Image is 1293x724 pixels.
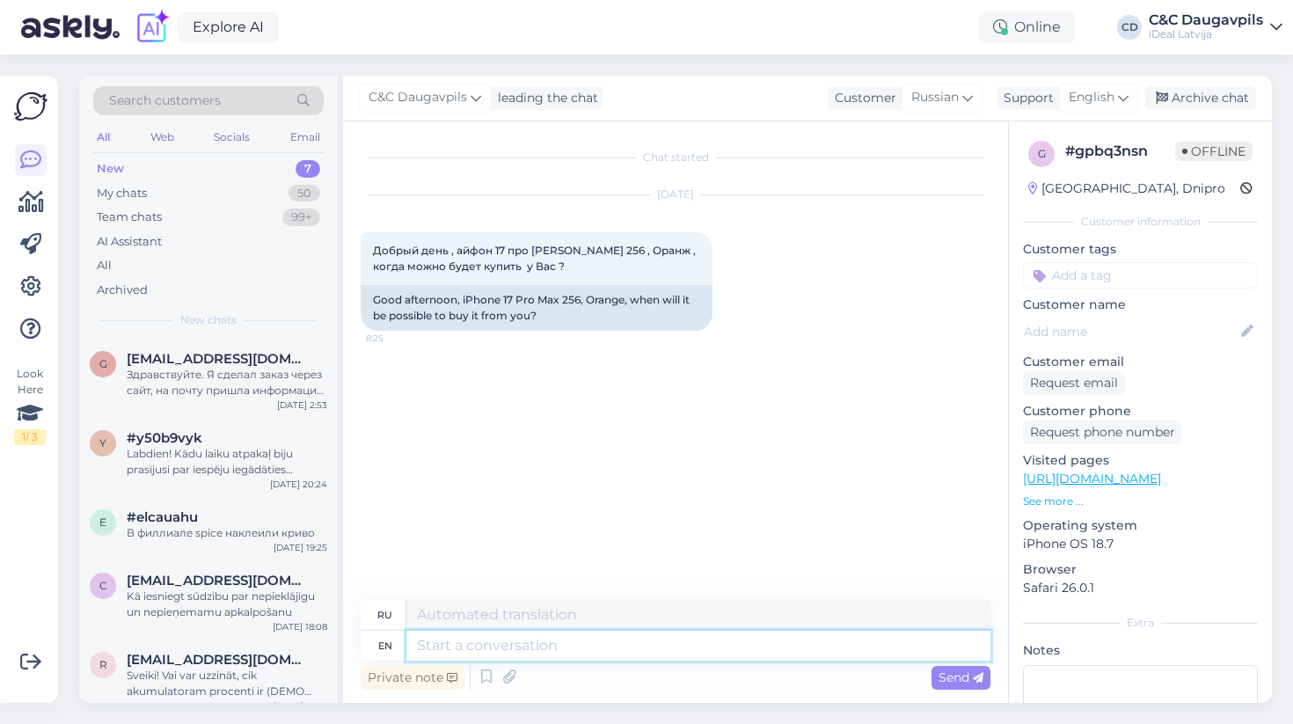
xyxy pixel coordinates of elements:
[361,666,464,690] div: Private note
[1069,88,1114,107] span: English
[14,366,46,445] div: Look Here
[1149,13,1282,41] a: C&C DaugavpilsiDeal Latvija
[273,620,327,633] div: [DATE] 18:08
[1023,471,1161,486] a: [URL][DOMAIN_NAME]
[1145,86,1256,110] div: Archive chat
[361,285,712,331] div: Good afternoon, iPhone 17 Pro Max 256, Orange, when will it be possible to buy it from you?
[1023,262,1258,289] input: Add a tag
[99,516,106,529] span: e
[99,357,107,370] span: g
[939,669,983,685] span: Send
[911,88,959,107] span: Russian
[1149,13,1263,27] div: C&C Daugavpils
[491,89,598,107] div: leading the chat
[127,668,327,699] div: Sveiki! Vai var uzzināt, cik akumulatoram procenti ir (DEMO iPhone 15 Pro 128GB Blue Titanium DEMO)?
[997,89,1054,107] div: Support
[1023,402,1258,421] p: Customer phone
[99,658,107,671] span: r
[1024,322,1238,341] input: Add name
[97,185,147,202] div: My chats
[127,430,202,446] span: #y50b9vyk
[366,332,432,345] span: 8:25
[274,541,327,554] div: [DATE] 19:25
[1065,141,1175,162] div: # gpbq3nsn
[127,446,327,478] div: Labdien! Kādu laiku atpakaļ biju prasījusi par iespēju iegādāties Iphone17pro ar pirmo iemaksu un...
[377,600,392,630] div: ru
[14,90,47,123] img: Askly Logo
[282,208,320,226] div: 99+
[210,126,253,149] div: Socials
[127,351,310,367] span: goodcat.hyperx@gmail.com
[127,509,198,525] span: #elcauahu
[1023,214,1258,230] div: Customer information
[127,589,327,620] div: Kā iesniegt sūdzību par nepieklājīgu un nepieņemamu apkalpošanu
[1023,353,1258,371] p: Customer email
[1023,451,1258,470] p: Visited pages
[270,478,327,491] div: [DATE] 20:24
[1023,494,1258,509] p: See more ...
[287,126,324,149] div: Email
[1149,27,1263,41] div: iDeal Latvija
[1023,579,1258,597] p: Safari 26.0.1
[1023,421,1182,444] div: Request phone number
[277,399,327,412] div: [DATE] 2:53
[127,652,310,668] span: ricardskizlo@gmail.com
[361,150,990,165] div: Chat started
[97,282,148,299] div: Archived
[378,631,392,661] div: en
[369,88,467,107] span: C&C Daugavpils
[373,244,698,273] span: Добрый день , айфон 17 про [PERSON_NAME] 256 , Оранж , когда можно будет купить у Вас ?
[1028,179,1225,198] div: [GEOGRAPHIC_DATA], Dnipro
[127,367,327,399] div: Здравствуйте. Я сделал заказ через сайт, на почту пришла информация в стиле «мы приняли Ваш заказ...
[274,699,327,713] div: [DATE] 16:22
[134,9,171,46] img: explore-ai
[127,525,327,541] div: В филлиале spice наклеили криво
[1023,615,1258,631] div: Extra
[828,89,896,107] div: Customer
[97,160,124,178] div: New
[99,436,106,450] span: y
[97,208,162,226] div: Team chats
[99,579,107,592] span: c
[979,11,1075,43] div: Online
[178,12,279,42] a: Explore AI
[1175,142,1253,161] span: Offline
[1023,641,1258,660] p: Notes
[1023,560,1258,579] p: Browser
[1038,147,1046,160] span: g
[361,186,990,202] div: [DATE]
[1023,371,1125,395] div: Request email
[296,160,320,178] div: 7
[147,126,178,149] div: Web
[1023,535,1258,553] p: iPhone OS 18.7
[14,429,46,445] div: 1 / 3
[97,257,112,274] div: All
[109,91,221,110] span: Search customers
[1023,296,1258,314] p: Customer name
[289,185,320,202] div: 50
[97,233,162,251] div: AI Assistant
[180,312,237,328] span: New chats
[1023,240,1258,259] p: Customer tags
[1117,15,1142,40] div: CD
[127,573,310,589] span: cipsuks@gmail.com
[1023,516,1258,535] p: Operating system
[93,126,113,149] div: All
